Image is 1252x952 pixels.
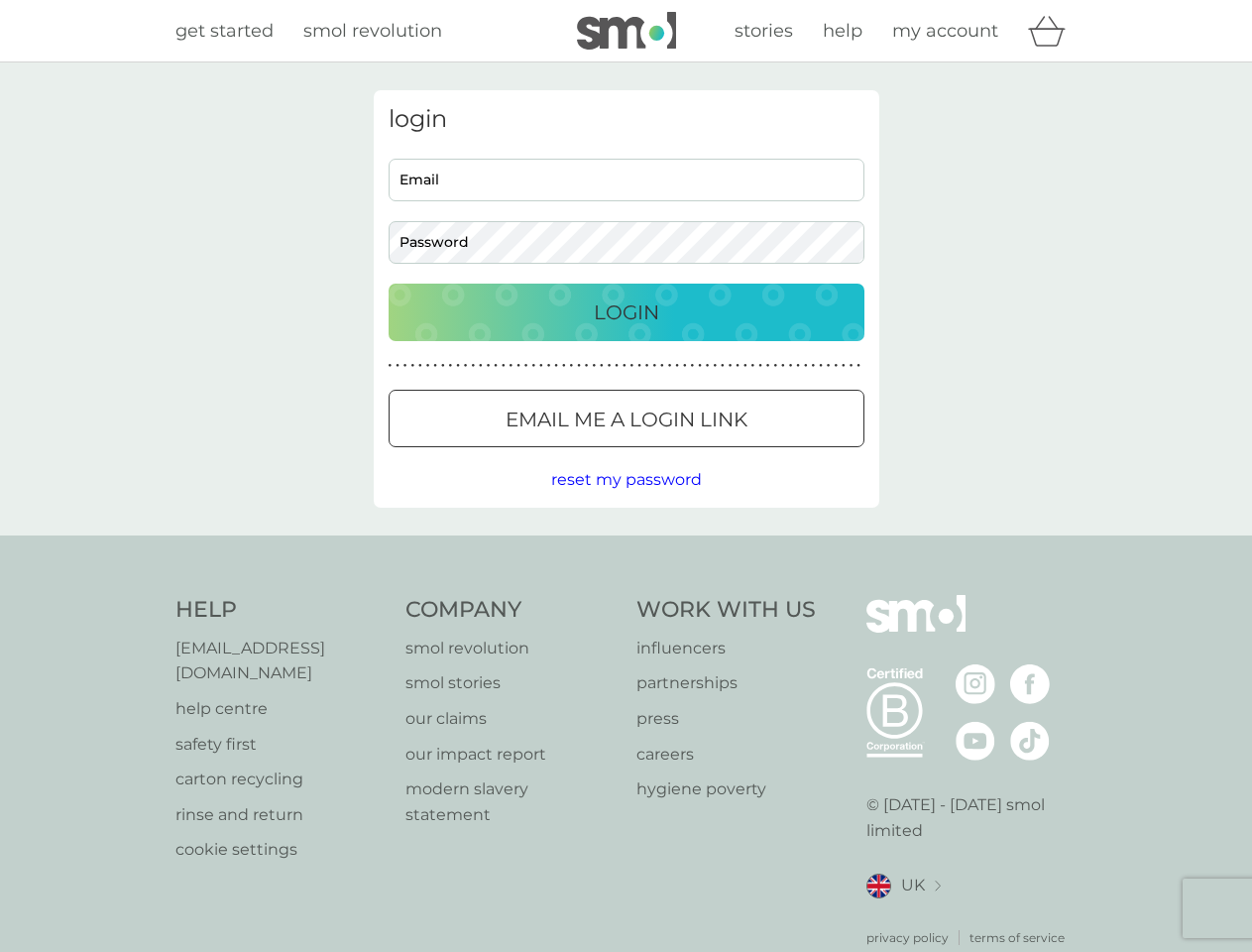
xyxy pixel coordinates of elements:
[502,361,506,371] p: ●
[175,732,387,758] p: safety first
[405,706,617,732] a: our claims
[901,873,925,898] span: UK
[850,361,854,371] p: ●
[175,696,387,722] a: help centre
[570,361,574,371] p: ●
[175,595,387,626] h4: Help
[623,361,626,371] p: ●
[842,361,846,371] p: ●
[410,361,414,371] p: ●
[389,284,864,341] button: Login
[721,361,725,371] p: ●
[494,361,498,371] p: ●
[506,404,747,435] p: Email me a login link
[766,361,770,371] p: ●
[636,595,816,626] h4: Work With Us
[636,670,816,696] a: partnerships
[856,361,860,371] p: ●
[441,361,445,371] p: ●
[426,361,430,371] p: ●
[636,742,816,768] a: careers
[812,361,816,371] p: ●
[645,361,649,371] p: ●
[510,361,513,371] p: ●
[956,664,995,704] img: visit the smol Instagram page
[1010,664,1050,704] img: visit the smol Facebook page
[594,297,659,328] p: Login
[433,361,437,371] p: ●
[175,636,387,686] a: [EMAIL_ADDRESS][DOMAIN_NAME]
[389,105,864,134] h3: login
[524,361,528,371] p: ●
[773,361,777,371] p: ●
[600,361,604,371] p: ●
[706,361,710,371] p: ●
[636,636,816,661] p: influencers
[405,776,617,827] a: modern slavery statement
[592,361,596,371] p: ●
[804,361,808,371] p: ●
[683,361,687,371] p: ●
[834,361,838,371] p: ●
[449,361,453,371] p: ●
[630,361,634,371] p: ●
[892,17,998,46] a: my account
[577,12,676,50] img: smol
[389,390,864,447] button: Email me a login link
[551,467,702,493] button: reset my password
[866,874,891,898] img: UK flag
[539,361,543,371] p: ●
[827,361,831,371] p: ●
[969,928,1065,947] p: terms of service
[819,361,823,371] p: ●
[531,361,535,371] p: ●
[175,20,274,42] span: get started
[668,361,672,371] p: ●
[751,361,755,371] p: ●
[577,361,581,371] p: ●
[866,595,966,662] img: smol
[551,470,702,489] span: reset my password
[554,361,558,371] p: ●
[175,17,274,46] a: get started
[892,20,998,42] span: my account
[405,742,617,768] a: our impact report
[1010,721,1050,761] img: visit the smol Tiktok page
[471,361,475,371] p: ●
[405,636,617,661] a: smol revolution
[175,767,387,792] a: carton recycling
[1028,11,1078,51] div: basket
[418,361,422,371] p: ●
[823,20,862,42] span: help
[713,361,717,371] p: ●
[758,361,762,371] p: ●
[866,928,949,947] a: privacy policy
[698,361,702,371] p: ●
[608,361,612,371] p: ●
[405,670,617,696] p: smol stories
[405,595,617,626] h4: Company
[562,361,566,371] p: ●
[735,20,793,42] span: stories
[652,361,656,371] p: ●
[464,361,468,371] p: ●
[636,776,816,802] a: hygiene poverty
[735,17,793,46] a: stories
[729,361,733,371] p: ●
[691,361,695,371] p: ●
[175,837,387,863] a: cookie settings
[403,361,407,371] p: ●
[789,361,793,371] p: ●
[456,361,460,371] p: ●
[935,881,941,892] img: select a new location
[175,802,387,828] a: rinse and return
